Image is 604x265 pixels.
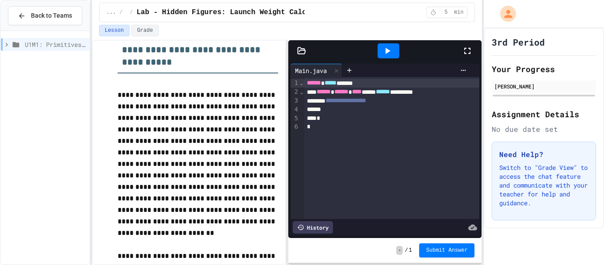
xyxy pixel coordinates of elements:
span: / [119,9,122,16]
div: [PERSON_NAME] [494,82,593,90]
button: Submit Answer [419,243,475,257]
h3: Need Help? [499,149,589,160]
div: 4 [291,105,299,114]
span: min [454,9,464,16]
button: Grade [131,25,159,36]
button: Lesson [99,25,130,36]
div: 5 [291,114,299,123]
span: Lab - Hidden Figures: Launch Weight Calculator [137,7,332,18]
h2: Your Progress [492,63,596,75]
span: 1 [409,247,412,254]
p: Switch to "Grade View" to access the chat feature and communicate with your teacher for help and ... [499,163,589,207]
div: Main.java [291,66,331,75]
div: Main.java [291,64,342,77]
span: / [405,247,408,254]
span: ... [107,9,116,16]
span: / [130,9,133,16]
span: - [396,246,403,255]
button: Back to Teams [8,6,82,25]
h1: 3rd Period [492,36,545,48]
span: Fold line [299,88,304,95]
h2: Assignment Details [492,108,596,120]
div: No due date set [492,124,596,134]
div: 2 [291,88,299,96]
span: Submit Answer [426,247,468,254]
div: 6 [291,123,299,131]
span: Fold line [299,79,304,86]
span: Back to Teams [31,11,72,20]
span: 5 [439,9,453,16]
div: 3 [291,96,299,105]
div: History [293,221,333,234]
div: My Account [491,4,518,24]
div: 1 [291,79,299,88]
span: U1M1: Primitives, Variables, Basic I/O [25,40,86,49]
